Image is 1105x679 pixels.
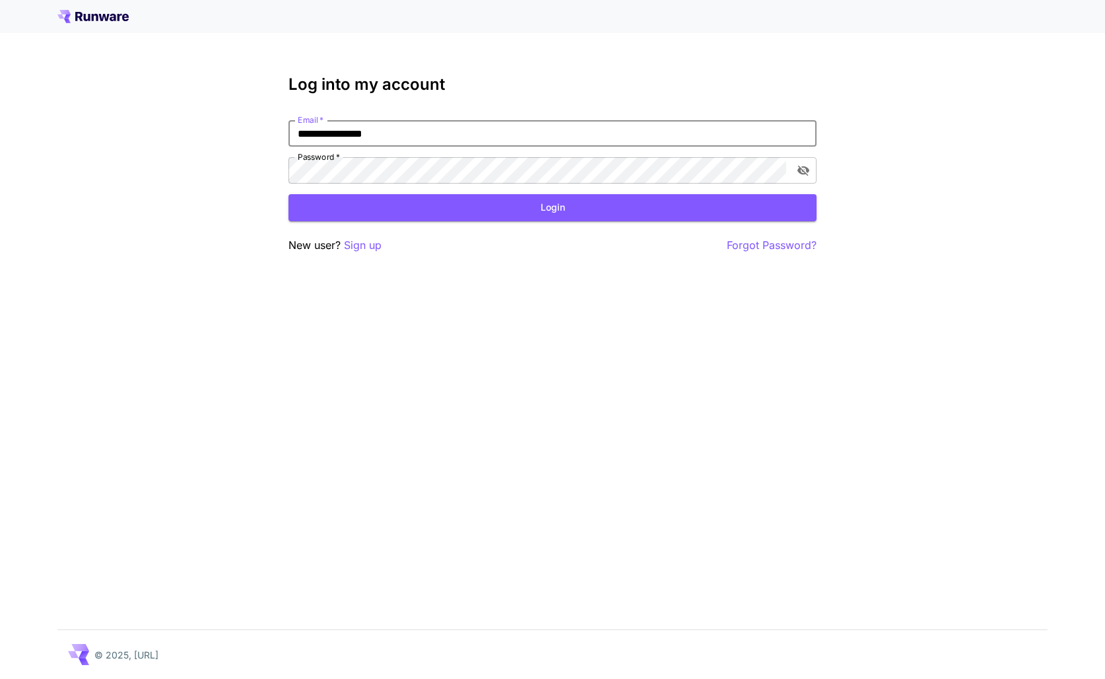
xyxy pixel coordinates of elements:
[344,237,382,254] button: Sign up
[288,75,817,94] h3: Log into my account
[727,237,817,254] button: Forgot Password?
[791,159,815,182] button: toggle password visibility
[288,237,382,254] p: New user?
[288,194,817,221] button: Login
[298,151,340,162] label: Password
[298,114,323,125] label: Email
[94,648,158,662] p: © 2025, [URL]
